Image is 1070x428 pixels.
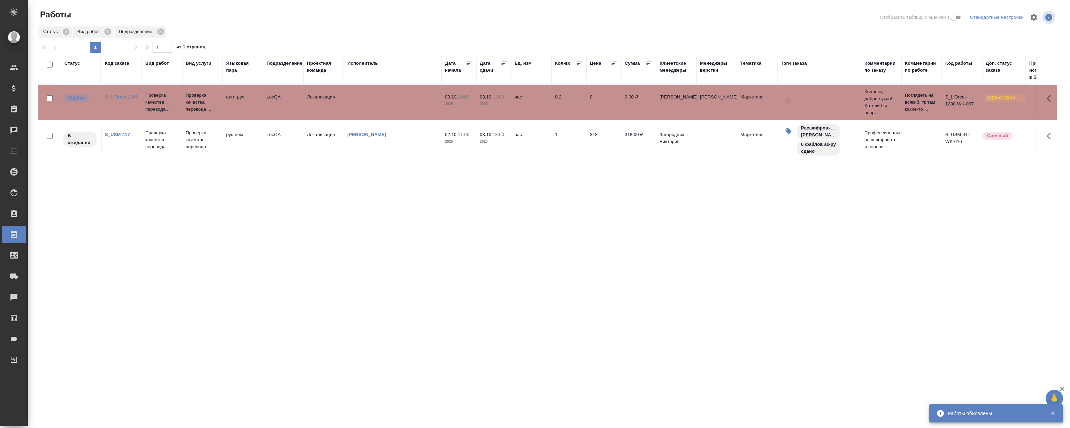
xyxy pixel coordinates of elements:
[796,124,857,156] div: Расшифровки_YouTube_ Azad Soz, 6 файлов аз-ру сдано
[968,12,1025,23] div: split button
[656,90,696,114] td: [PERSON_NAME]
[625,60,640,67] div: Сумма
[105,132,130,137] a: S_USM-417
[64,60,80,67] div: Статус
[740,94,774,101] p: Маркетинг
[864,88,898,116] p: Коллеги, доброе утро! Хотели бы попр...
[145,129,179,150] p: Проверка качества перевода ...
[986,60,1022,74] div: Доп. статус заказа
[39,26,72,38] div: Статус
[267,60,302,67] div: Подразделение
[63,131,97,148] div: Исполнитель назначен, приступать к работе пока рано
[480,132,493,137] p: 03.10,
[801,125,836,138] p: Расшифровки_YouTube_ [PERSON_NAME]
[1029,60,1061,81] div: Прогресс исполнителя в SC
[552,128,586,152] td: 1
[905,60,938,74] div: Комментарии по работе
[115,26,166,38] div: Подразделение
[445,60,466,74] div: Дата начала
[458,132,469,137] p: 11:00
[740,60,761,67] div: Тематика
[511,128,552,152] td: час
[458,94,469,100] p: 10:00
[942,128,982,152] td: S_USM-417-WK-016
[656,128,696,152] td: Загородних Виктория
[801,141,836,155] p: 6 файлов аз-ру сдано
[1042,90,1059,107] button: Здесь прячутся важные кнопки
[303,90,344,114] td: Локализация
[480,101,508,108] p: 2025
[480,138,508,145] p: 2025
[445,94,458,100] p: 03.10,
[864,60,898,74] div: Комментарии по заказу
[987,132,1008,139] p: Срочный
[590,60,601,67] div: Цена
[905,92,938,113] p: Поглядеть на всякий, тк там какие-то ...
[445,138,473,145] p: 2025
[511,90,552,114] td: час
[480,60,501,74] div: Дата сдачи
[1048,391,1060,406] span: 🙏
[700,94,733,101] p: [PERSON_NAME]
[621,128,656,152] td: 318,00 ₽
[1042,11,1057,24] span: Посмотреть информацию
[176,43,206,53] span: из 1 страниц
[493,132,504,137] p: 13:00
[880,14,949,21] span: Отобразить таблицу с оценками
[864,129,898,150] p: Профессионально расшифровать и переве...
[586,128,621,152] td: 318
[105,60,129,67] div: Код заказа
[77,28,102,35] p: Вид работ
[43,28,60,35] p: Статус
[226,60,260,74] div: Языковая пара
[700,60,733,74] div: Менеджеры верстки
[552,90,586,114] td: 0.2
[1025,9,1042,26] span: Настроить таблицу
[68,95,85,102] p: Подбор
[515,60,532,67] div: Ед. изм
[1046,390,1063,407] button: 🙏
[660,60,693,74] div: Клиентские менеджеры
[263,90,303,114] td: LocQA
[586,90,621,114] td: 0
[63,94,97,103] div: Можно подбирать исполнителей
[145,92,179,113] p: Проверка качества перевода ...
[621,90,656,114] td: 0,00 ₽
[781,60,807,67] div: Тэги заказа
[987,95,1022,102] p: [DEMOGRAPHIC_DATA]
[73,26,113,38] div: Вид работ
[942,90,982,114] td: S_L’Oreal-1280-WK-007
[445,132,458,137] p: 02.10,
[948,410,1040,417] div: Работы обновлены
[68,132,92,146] p: В ожидании
[105,94,138,100] a: S_L’Oreal-1280
[186,92,219,113] p: Проверка качества перевода ...
[307,60,340,74] div: Проектная команда
[945,60,972,67] div: Код работы
[781,124,796,139] button: Изменить тэги
[145,60,169,67] div: Вид работ
[555,60,571,67] div: Кол-во
[740,131,774,138] p: Маркетинг
[347,132,386,137] a: [PERSON_NAME]
[223,128,263,152] td: рус-нем
[223,90,263,114] td: англ-рус
[781,94,796,109] button: Добавить тэги
[119,28,155,35] p: Подразделение
[263,128,303,152] td: LocQA
[493,94,504,100] p: 12:00
[186,60,211,67] div: Вид услуги
[1042,128,1059,144] button: Здесь прячутся важные кнопки
[480,94,493,100] p: 03.10,
[38,9,71,20] span: Работы
[347,60,378,67] div: Исполнитель
[303,128,344,152] td: Локализация
[186,129,219,150] p: Проверка качества перевода ...
[1046,410,1060,417] button: Закрыть
[445,101,473,108] p: 2025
